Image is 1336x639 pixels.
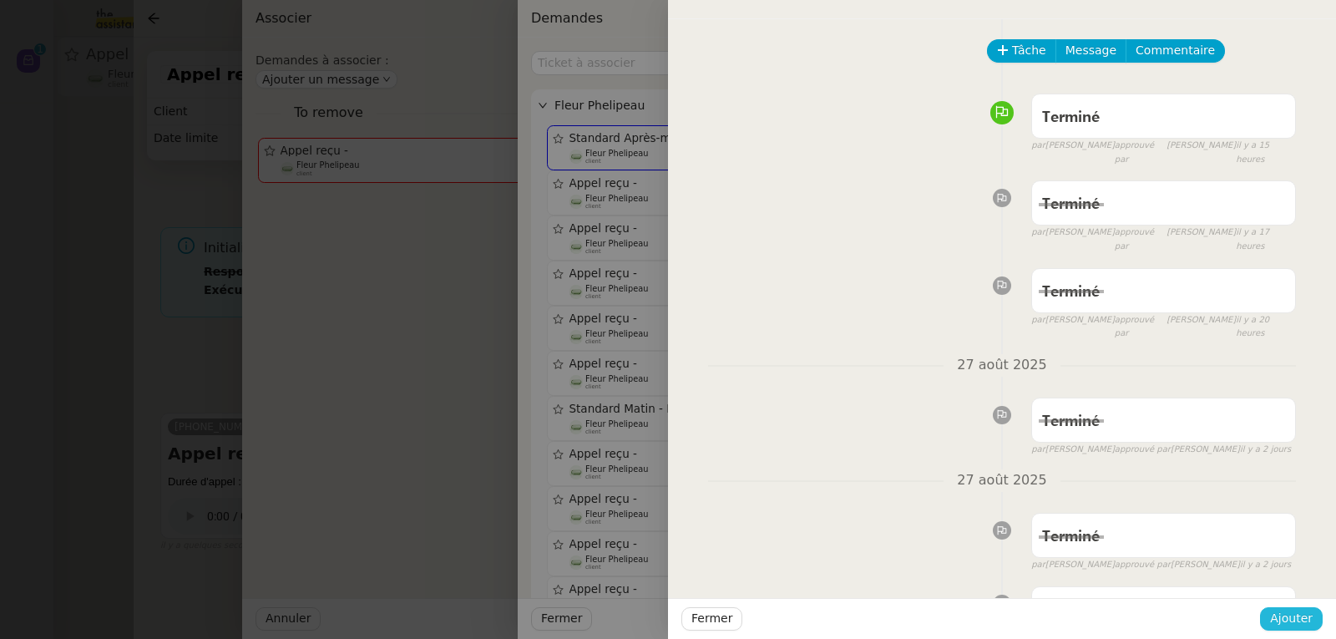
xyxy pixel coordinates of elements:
small: [PERSON_NAME] [PERSON_NAME] [1031,443,1291,457]
span: il y a 17 heures [1236,226,1296,253]
span: Terminé [1042,197,1100,212]
small: [PERSON_NAME] [PERSON_NAME] [1031,313,1296,341]
span: 27 août 2025 [944,354,1060,377]
span: approuvé par [1115,226,1166,253]
span: il y a 2 jours [1240,558,1291,572]
button: Fermer [681,607,742,631]
span: approuvé par [1115,139,1166,166]
button: Ajouter [1260,607,1323,631]
span: Fermer [691,609,732,628]
span: 27 août 2025 [944,469,1060,492]
span: par [1031,558,1045,572]
span: il y a 15 heures [1236,139,1296,166]
span: par [1031,313,1045,341]
span: par [1031,139,1045,166]
button: Message [1055,39,1126,63]
span: Terminé [1042,414,1100,429]
button: Commentaire [1126,39,1225,63]
span: il y a 20 heures [1236,313,1296,341]
span: approuvé par [1115,443,1171,457]
span: Tâche [1012,41,1046,60]
span: Terminé [1042,530,1100,545]
span: Commentaire [1136,41,1215,60]
span: par [1031,226,1045,253]
span: Ajouter [1270,609,1313,628]
span: par [1031,443,1045,457]
span: il y a 2 jours [1240,443,1291,457]
span: Terminé [1042,110,1100,125]
button: Tâche [987,39,1056,63]
small: [PERSON_NAME] [PERSON_NAME] [1031,226,1296,253]
small: [PERSON_NAME] [PERSON_NAME] [1031,558,1291,572]
span: Message [1065,41,1116,60]
span: approuvé par [1115,313,1166,341]
small: [PERSON_NAME] [PERSON_NAME] [1031,139,1296,166]
span: Terminé [1042,285,1100,300]
span: approuvé par [1115,558,1171,572]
